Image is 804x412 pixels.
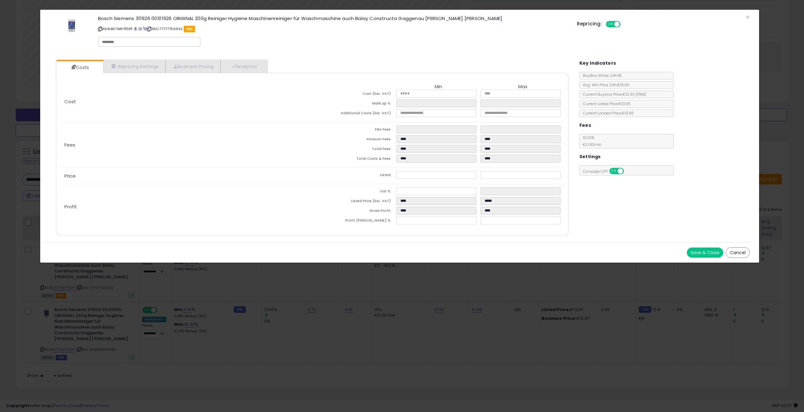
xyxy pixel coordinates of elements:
th: Max [481,84,565,90]
h3: Bosch Siemens 311926 00311926 ORIGINAL 200g Reiniger Hygiene Maschinenreiniger für Waschmaschine ... [98,16,568,21]
td: Listed [312,171,396,181]
span: Current Listed Price: €13.95 [580,101,631,106]
a: Analytics [220,60,267,73]
span: €0.30 min [580,142,601,147]
span: FBA [184,26,195,32]
td: Listed Price (Exc. VAT) [312,197,396,207]
span: Current Landed Price: €13.95 [580,110,634,116]
td: Profit [PERSON_NAME] % [312,217,396,226]
span: ON [606,22,614,27]
a: All offer listings [139,26,142,31]
h5: Repricing: [577,21,602,26]
td: Mark up % [312,99,396,109]
span: OFF [623,169,633,174]
span: ON [610,169,618,174]
td: FBA Fees [312,126,396,135]
span: 13.00 % [580,135,601,147]
button: Save & Close [687,248,723,258]
td: Additional Costs (Exc. VAT) [312,109,396,119]
span: €12.90 [622,92,646,97]
td: Amazon Fees [312,135,396,145]
p: Cost [59,99,312,104]
span: BuyBox Share 24h: 1% [580,73,622,78]
td: Vat % [312,187,396,197]
a: Costs [56,61,103,74]
span: × [746,13,750,22]
a: Your listing only [143,26,146,31]
h5: Settings [579,153,601,161]
th: Min [396,84,481,90]
a: BuyBox page [134,26,137,31]
td: Gross Profit [312,207,396,217]
h5: Fees [579,121,591,129]
p: Fees [59,142,312,147]
h5: Key Indicators [579,59,616,67]
p: Profit [59,204,312,209]
span: OFF [620,22,630,27]
button: Cancel [726,247,750,258]
a: Repricing Settings [103,60,166,73]
td: Cost (Exc. VAT) [312,90,396,99]
td: Total Costs & Fees [312,155,396,164]
td: Total Fees [312,145,396,155]
span: Avg. Win Price 24h: €13.06 [580,82,629,88]
img: 31jhk3ADg6L._SL60_.jpg [62,16,81,35]
span: Current Buybox Price: [580,92,646,97]
a: Business Pricing [166,60,220,73]
p: ASIN: B07MR7PDPF | SKU: 77777756932 [98,24,568,34]
span: Consider CPT: [580,169,632,174]
p: Price [59,174,312,179]
span: ( FBM ) [636,92,646,97]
